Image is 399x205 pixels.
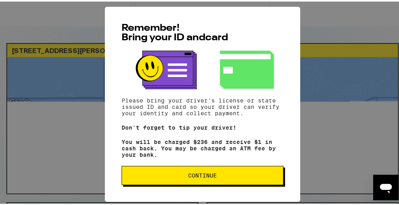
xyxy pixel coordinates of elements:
p: You will be charged $236 and receive $1 in cash back. You may be charged an ATM fee by your bank. [122,137,283,156]
iframe: Button to launch messaging window [373,173,399,199]
p: Please bring your driver's license or state issued ID and card so your driver can verify your ide... [122,96,283,115]
span: Remember! Bring your ID and card [122,22,228,41]
button: Continue [122,164,283,183]
p: Don't forget to tip your driver! [122,123,283,129]
span: Continue [188,171,217,177]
